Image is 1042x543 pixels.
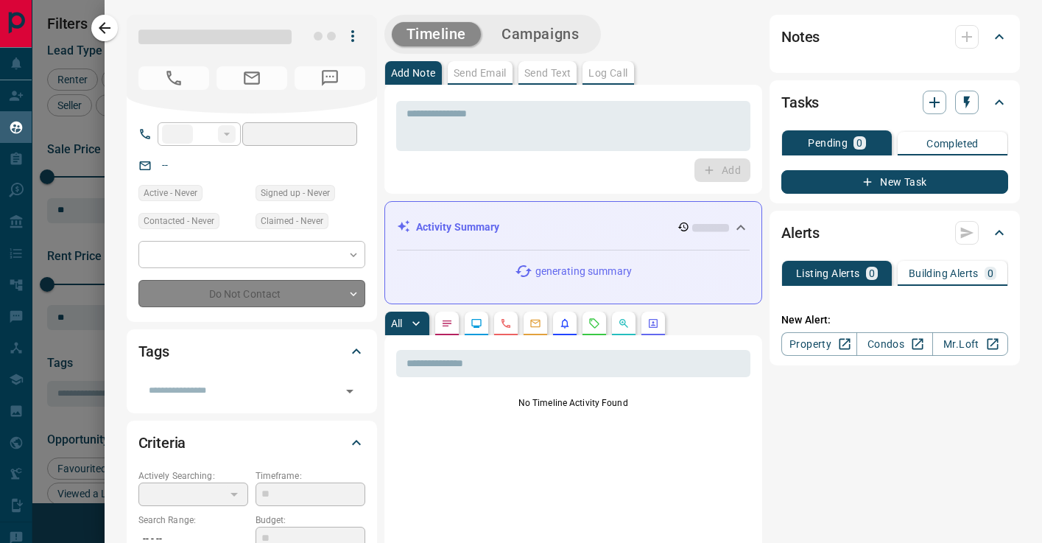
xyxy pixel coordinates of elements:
a: Property [781,332,857,356]
h2: Alerts [781,221,820,245]
div: Criteria [138,425,365,460]
svg: Emails [529,318,541,329]
span: No Number [138,66,209,90]
p: Listing Alerts [796,268,860,278]
span: Signed up - Never [261,186,330,200]
p: New Alert: [781,312,1008,328]
a: -- [162,159,168,171]
div: Tasks [781,85,1008,120]
p: All [391,318,403,329]
svg: Opportunities [618,318,630,329]
svg: Calls [500,318,512,329]
svg: Notes [441,318,453,329]
h2: Tags [138,340,169,363]
div: Tags [138,334,365,369]
button: Open [339,381,360,402]
button: Timeline [392,22,482,46]
a: Condos [856,332,932,356]
p: Completed [926,139,979,149]
span: Claimed - Never [261,214,323,228]
svg: Requests [588,318,600,329]
p: Building Alerts [909,268,979,278]
h2: Tasks [781,91,819,114]
p: Actively Searching: [138,469,248,483]
span: Active - Never [144,186,197,200]
p: 0 [856,138,862,148]
p: 0 [988,268,993,278]
span: No Email [217,66,287,90]
p: Add Note [391,68,436,78]
div: Notes [781,19,1008,55]
span: Contacted - Never [144,214,214,228]
button: New Task [781,170,1008,194]
svg: Listing Alerts [559,318,571,329]
p: Pending [808,138,848,148]
div: Do Not Contact [138,280,365,307]
p: generating summary [535,264,632,279]
p: Activity Summary [416,220,500,235]
p: No Timeline Activity Found [396,396,751,410]
div: Activity Summary [397,214,750,241]
svg: Agent Actions [647,318,659,329]
p: Budget: [256,514,365,527]
a: Mr.Loft [932,332,1008,356]
p: Search Range: [138,514,248,527]
svg: Lead Browsing Activity [471,318,482,329]
span: No Number [295,66,365,90]
h2: Notes [781,25,820,49]
p: 0 [869,268,875,278]
button: Campaigns [487,22,594,46]
h2: Criteria [138,431,186,455]
p: Timeframe: [256,469,365,483]
div: Alerts [781,215,1008,251]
